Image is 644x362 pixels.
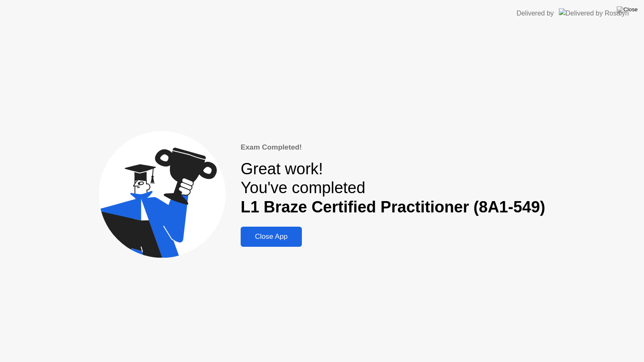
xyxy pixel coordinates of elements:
div: Exam Completed! [241,142,545,153]
button: Close App [241,227,302,247]
div: Close App [243,233,299,241]
b: L1 Braze Certified Practitioner (8A1-549) [241,198,545,216]
div: Great work! You've completed [241,160,545,217]
img: Close [617,6,638,13]
div: Delivered by [517,8,554,18]
img: Delivered by Rosalyn [559,8,629,18]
